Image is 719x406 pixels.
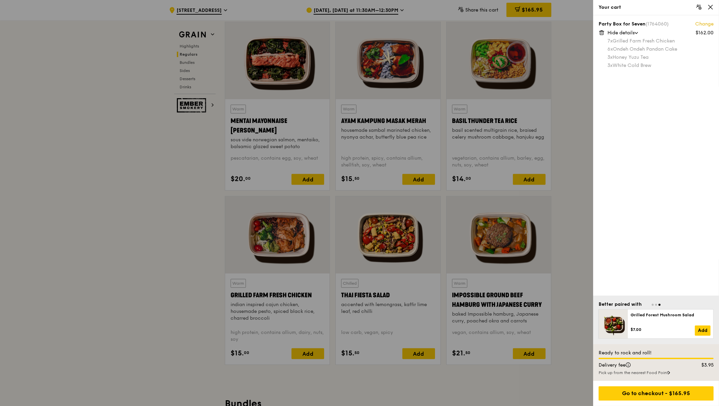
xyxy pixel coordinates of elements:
[696,30,714,36] div: $162.00
[607,30,635,36] span: Hide details
[599,370,714,375] div: Pick up from the nearest Food Point
[599,21,714,28] div: Party Box for Seven
[607,38,714,45] div: Grilled Farm Fresh Chicken
[658,304,661,306] span: Go to slide 3
[607,62,714,69] div: White Cold Brew
[595,362,687,369] div: Delivery fee
[599,4,714,11] div: Your cart
[695,325,710,336] a: Add
[607,46,714,53] div: Ondeh Ondeh Pandan Cake
[695,21,714,28] a: Change
[652,304,654,306] span: Go to slide 1
[631,327,695,332] div: $7.00
[599,386,714,401] div: Go to checkout - $165.95
[599,301,642,308] div: Better paired with
[599,350,714,356] div: Ready to rock and roll!
[607,38,613,44] span: 7x
[631,312,710,318] div: Grilled Forest Mushroom Salad
[607,54,613,60] span: 3x
[607,63,613,68] span: 3x
[646,21,669,27] span: (1764060)
[607,46,613,52] span: 6x
[607,54,714,61] div: Honey Yuzu Tea
[655,304,657,306] span: Go to slide 2
[687,362,718,369] div: $3.95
